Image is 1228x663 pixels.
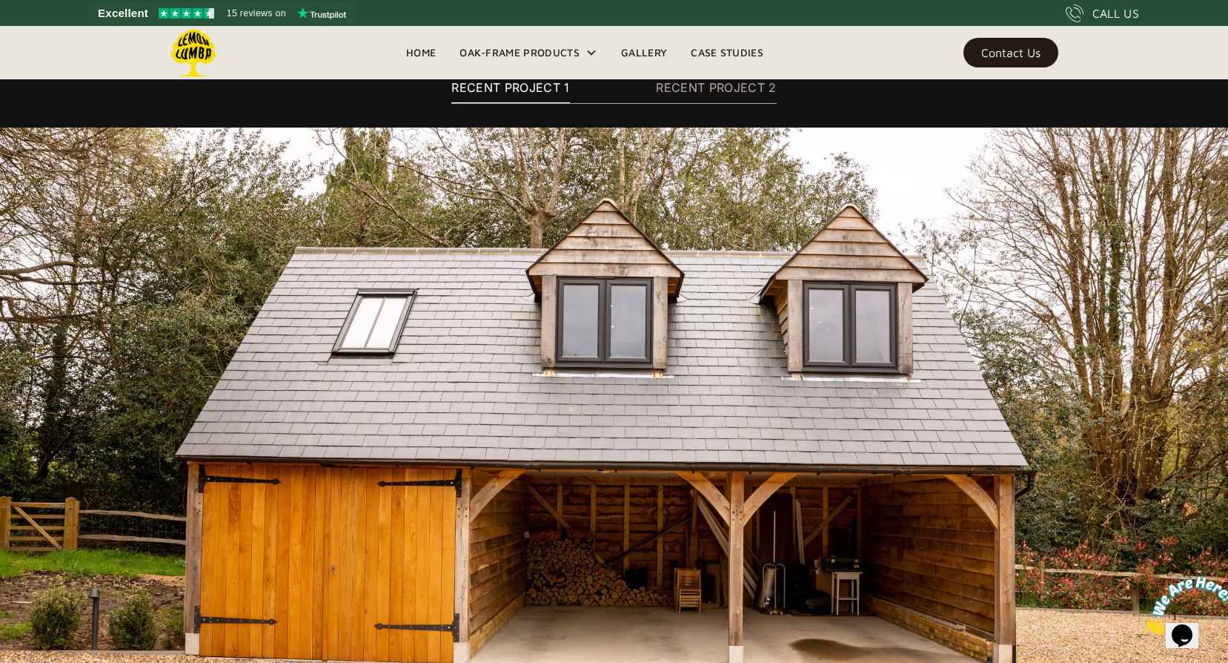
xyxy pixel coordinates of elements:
[679,42,775,64] a: Case Studies
[609,42,679,64] a: Gallery
[1066,4,1139,22] a: CALL US
[963,38,1058,67] a: Contact Us
[89,3,356,24] a: See Lemon Lumba reviews on Trustpilot
[98,4,148,22] span: Excellent
[6,6,98,65] img: Chat attention grabber
[451,79,569,96] div: RECENT PROJECT 1
[981,47,1041,58] div: Contact Us
[448,26,609,79] div: Oak-Frame Products
[394,42,448,64] a: Home
[297,7,346,19] img: Trustpilot logo
[656,79,776,96] div: RECENT PROJECT 2
[1136,570,1228,641] iframe: chat widget
[159,8,214,19] img: Trustpilot 4.5 stars
[1092,4,1139,22] div: CALL US
[459,44,580,62] div: Oak-Frame Products
[6,6,12,19] span: 1
[227,4,286,22] span: 15 reviews on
